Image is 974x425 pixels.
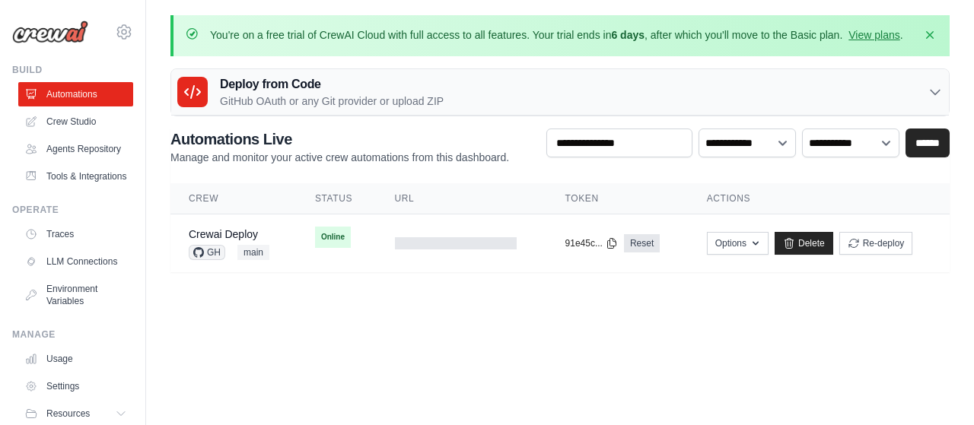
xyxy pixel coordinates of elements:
[237,245,269,260] span: main
[689,183,950,214] th: Actions
[189,245,225,260] span: GH
[315,227,351,248] span: Online
[189,228,258,240] a: Crewai Deploy
[775,232,833,255] a: Delete
[707,232,769,255] button: Options
[547,183,689,214] th: Token
[220,75,444,94] h3: Deploy from Code
[220,94,444,109] p: GitHub OAuth or any Git provider or upload ZIP
[12,328,133,341] div: Manage
[12,21,88,43] img: Logo
[18,347,133,371] a: Usage
[170,183,297,214] th: Crew
[18,109,133,134] a: Crew Studio
[170,128,509,150] h2: Automations Live
[18,164,133,189] a: Tools & Integrations
[18,137,133,161] a: Agents Repository
[848,29,899,41] a: View plans
[297,183,377,214] th: Status
[12,64,133,76] div: Build
[46,408,90,420] span: Resources
[18,277,133,313] a: Environment Variables
[18,82,133,106] a: Automations
[839,232,913,255] button: Re-deploy
[624,234,660,252] a: Reset
[18,374,133,398] a: Settings
[565,237,618,249] button: 91e45c...
[898,352,974,425] iframe: Chat Widget
[210,27,903,43] p: You're on a free trial of CrewAI Cloud with full access to all features. Your trial ends in , aft...
[18,222,133,246] a: Traces
[170,150,509,165] p: Manage and monitor your active crew automations from this dashboard.
[377,183,547,214] th: URL
[18,249,133,274] a: LLM Connections
[611,29,645,41] strong: 6 days
[12,204,133,216] div: Operate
